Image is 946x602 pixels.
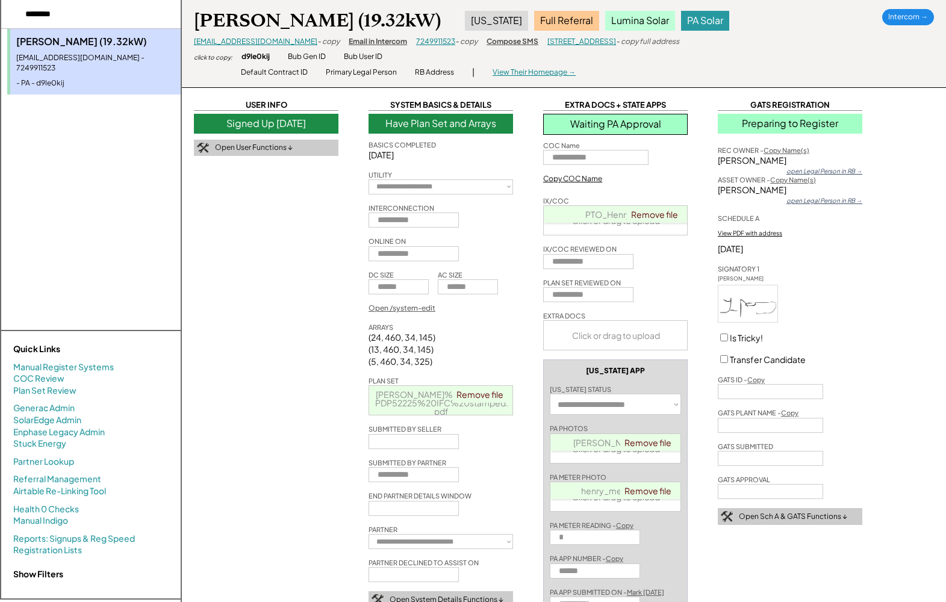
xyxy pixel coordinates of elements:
div: Quick Links [13,343,134,355]
a: Manual Indigo [13,515,68,527]
a: Stuck Energy [13,438,66,450]
div: DC SIZE [369,270,394,279]
div: Signed Up [DATE] [194,114,338,133]
div: click to copy: [194,53,232,61]
a: Remove file [620,434,676,451]
a: Plan Set Review [13,385,76,397]
div: GATS PLANT NAME - [718,408,798,417]
div: - PA - d9le0kij [16,78,175,88]
img: tool-icon.png [197,143,209,154]
a: Remove file [620,482,676,499]
div: - copy full address [616,37,679,47]
div: Copy COC Name [543,174,602,184]
u: Copy [606,554,623,562]
div: Intercom → [882,9,934,25]
div: IX/COC REVIEWED ON [543,244,617,253]
div: [PERSON_NAME] (19.32kW) [16,35,175,48]
div: SUBMITTED BY SELLER [369,424,441,433]
div: SIGNATORY 1 [718,264,759,273]
div: Open Sch A & GATS Functions ↓ [739,512,847,522]
div: Open /system-edit [369,303,435,314]
a: 7249911523 [416,37,455,46]
a: COC Review [13,373,64,385]
div: IX/COC [543,196,569,205]
a: Remove file [452,386,508,403]
div: BASICS COMPLETED [369,140,436,149]
u: Copy Name(s) [770,176,816,184]
div: open Legal Person in RB → [786,196,862,205]
div: Email in Intercom [349,37,407,47]
div: View PDF with address [718,229,782,237]
u: Mark [DATE] [627,588,664,596]
div: Lumina Solar [605,11,675,30]
div: UTILITY [369,170,392,179]
div: PARTNER DECLINED TO ASSIST ON [369,558,479,567]
a: Reports: Signups & Reg Speed [13,533,135,545]
a: [EMAIL_ADDRESS][DOMAIN_NAME] [194,37,317,46]
label: Transfer Candidate [730,354,806,365]
div: Waiting PA Approval [543,114,688,134]
div: PA APP NUMBER - [550,554,623,563]
div: PA APP SUBMITTED ON - [550,588,664,597]
div: PLAN SET REVIEWED ON [543,278,621,287]
a: Airtable Re-Linking Tool [13,485,106,497]
div: SYSTEM BASICS & DETAILS [369,99,513,111]
div: [US_STATE] STATUS [550,385,611,394]
a: henry_meter.png [581,485,651,496]
div: (24, 460, 34, 145) (13, 460, 34, 145) (5, 460, 34, 325) [369,332,435,367]
div: Full Referral [534,11,599,30]
div: ONLINE ON [369,237,406,246]
div: ARRAYS [369,323,393,332]
div: Have Plan Set and Arrays [369,114,513,133]
div: View Their Homepage → [493,67,576,78]
div: Preparing to Register [718,114,862,133]
div: Default Contract ID [241,67,308,78]
div: PLAN SET [369,376,399,385]
div: [DATE] [718,243,862,255]
div: open Legal Person in RB → [786,167,862,175]
div: [PERSON_NAME] [718,155,862,167]
a: [PERSON_NAME]%20Henry%20PDP52225%20IFC%20stamped.pdf [375,389,508,417]
div: [PERSON_NAME] [718,184,862,196]
a: Remove file [627,206,682,223]
strong: Show Filters [13,568,63,579]
div: Bub User ID [344,52,382,62]
div: Click or drag to upload [544,321,688,350]
div: REC OWNER - [718,146,809,155]
u: Copy [747,376,765,383]
div: [PERSON_NAME] [718,275,778,283]
a: PTO_Henry.pdf [585,209,647,220]
div: - copy [317,37,340,47]
a: Referral Management [13,473,101,485]
div: PARTNER [369,525,397,534]
div: PA PHOTOS [550,424,588,433]
div: d9le0kij [241,52,270,62]
div: GATS SUBMITTED [718,442,773,451]
div: [US_STATE] [465,11,528,30]
div: RB Address [415,67,454,78]
a: Health 0 Checks [13,503,79,515]
div: - copy [455,37,478,47]
div: PA METER PHOTO [550,473,606,482]
u: Copy [781,409,798,417]
img: 7+4PMIAAAAGSURBVAMA1DXoMfqNGwUAAAAASUVORK5CYII= [718,285,777,322]
div: Compose SMS [487,37,538,47]
a: Generac Admin [13,402,75,414]
img: tool-icon.png [721,511,733,522]
div: END PARTNER DETAILS WINDOW [369,491,471,500]
a: [PERSON_NAME].pdf [573,437,659,448]
a: Enphase Legacy Admin [13,426,105,438]
div: SCHEDULE A [718,214,759,223]
a: [STREET_ADDRESS] [547,37,616,46]
div: [EMAIL_ADDRESS][DOMAIN_NAME] - 7249911523 [16,53,175,73]
u: Copy Name(s) [764,146,809,154]
div: [PERSON_NAME] (19.32kW) [194,9,441,33]
div: [DATE] [369,149,513,161]
div: INTERCONNECTION [369,203,434,213]
div: GATS REGISTRATION [718,99,862,111]
div: GATS ID - [718,375,765,384]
